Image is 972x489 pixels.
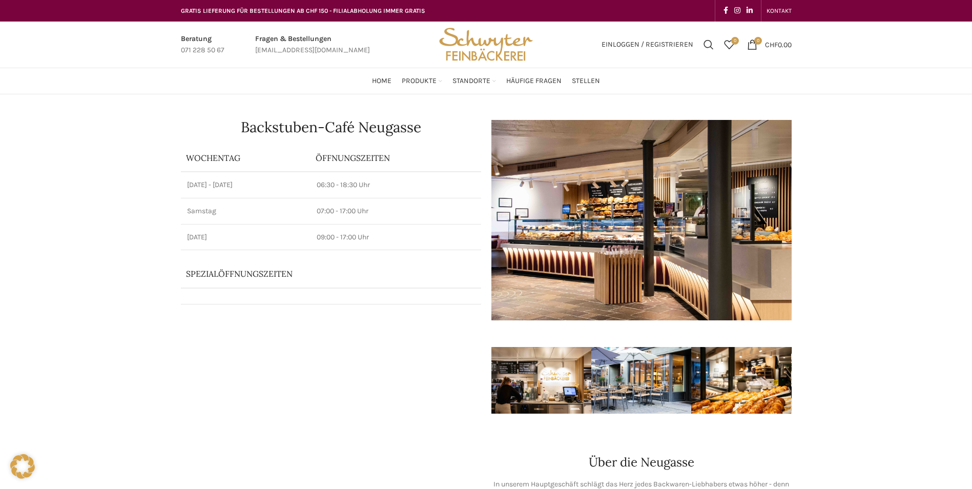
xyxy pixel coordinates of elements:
[176,71,797,91] div: Main navigation
[187,232,305,242] p: [DATE]
[754,37,762,45] span: 0
[186,268,447,279] p: Spezialöffnungszeiten
[187,180,305,190] p: [DATE] - [DATE]
[436,39,536,48] a: Site logo
[698,34,719,55] a: Suchen
[187,206,305,216] p: Samstag
[402,76,437,86] span: Produkte
[602,41,693,48] span: Einloggen / Registrieren
[452,71,496,91] a: Standorte
[719,34,739,55] div: Meine Wunschliste
[181,33,224,56] a: Infobox link
[761,1,797,21] div: Secondary navigation
[372,71,391,91] a: Home
[255,33,370,56] a: Infobox link
[491,456,792,468] h2: Über die Neugasse
[181,7,425,14] span: GRATIS LIEFERUNG FÜR BESTELLUNGEN AB CHF 150 - FILIALABHOLUNG IMMER GRATIS
[719,34,739,55] a: 0
[572,76,600,86] span: Stellen
[491,347,591,414] img: schwyter-17
[317,180,474,190] p: 06:30 - 18:30 Uhr
[316,152,475,164] p: ÖFFNUNGSZEITEN
[791,347,891,414] img: schwyter-10
[317,206,474,216] p: 07:00 - 17:00 Uhr
[372,76,391,86] span: Home
[506,71,562,91] a: Häufige Fragen
[743,4,756,18] a: Linkedin social link
[742,34,797,55] a: 0 CHF0.00
[591,347,691,414] img: schwyter-61
[691,347,791,414] img: schwyter-12
[720,4,731,18] a: Facebook social link
[436,22,536,68] img: Bäckerei Schwyter
[181,120,481,134] h1: Backstuben-Café Neugasse
[572,71,600,91] a: Stellen
[767,7,792,14] span: KONTAKT
[765,40,792,49] bdi: 0.00
[765,40,778,49] span: CHF
[317,232,474,242] p: 09:00 - 17:00 Uhr
[731,37,739,45] span: 0
[186,152,306,164] p: Wochentag
[596,34,698,55] a: Einloggen / Registrieren
[402,71,442,91] a: Produkte
[506,76,562,86] span: Häufige Fragen
[767,1,792,21] a: KONTAKT
[452,76,490,86] span: Standorte
[731,4,743,18] a: Instagram social link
